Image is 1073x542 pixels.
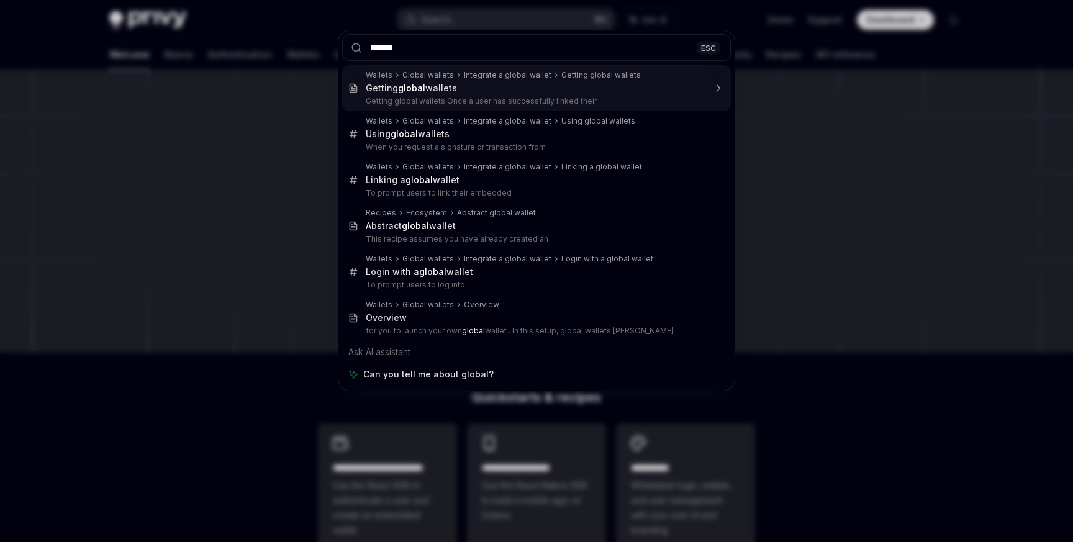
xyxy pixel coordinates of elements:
[561,116,635,126] div: Using global wallets
[697,41,720,54] div: ESC
[366,129,450,140] div: Using wallets
[402,162,454,172] div: Global wallets
[402,300,454,310] div: Global wallets
[366,174,460,186] div: Linking a wallet
[561,70,641,80] div: Getting global wallets
[342,341,731,363] div: Ask AI assistant
[366,254,392,264] div: Wallets
[405,174,433,185] b: global
[419,266,446,277] b: global
[366,116,392,126] div: Wallets
[366,96,705,106] p: Getting global wallets Once a user has successfully linked their
[561,254,653,264] div: Login with a global wallet
[464,70,551,80] div: Integrate a global wallet
[398,83,425,93] b: global
[402,70,454,80] div: Global wallets
[366,266,473,278] div: Login with a wallet
[464,300,499,310] div: Overview
[406,208,447,218] div: Ecosystem
[366,142,705,152] p: When you request a signature or transaction from
[462,326,485,335] b: global
[366,162,392,172] div: Wallets
[366,188,705,198] p: To prompt users to link their embedded
[402,116,454,126] div: Global wallets
[402,220,429,231] b: global
[402,254,454,264] div: Global wallets
[366,312,407,323] div: Overview
[366,300,392,310] div: Wallets
[457,208,536,218] div: Abstract global wallet
[363,368,494,381] span: Can you tell me about global?
[366,83,457,94] div: Getting wallets
[391,129,418,139] b: global
[366,280,705,290] p: To prompt users to log into
[366,70,392,80] div: Wallets
[366,326,705,336] p: for you to launch your own wallet . In this setup, global wallets [PERSON_NAME]
[366,234,705,244] p: This recipe assumes you have already created an
[366,220,456,232] div: Abstract wallet
[464,254,551,264] div: Integrate a global wallet
[464,162,551,172] div: Integrate a global wallet
[464,116,551,126] div: Integrate a global wallet
[366,208,396,218] div: Recipes
[561,162,642,172] div: Linking a global wallet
